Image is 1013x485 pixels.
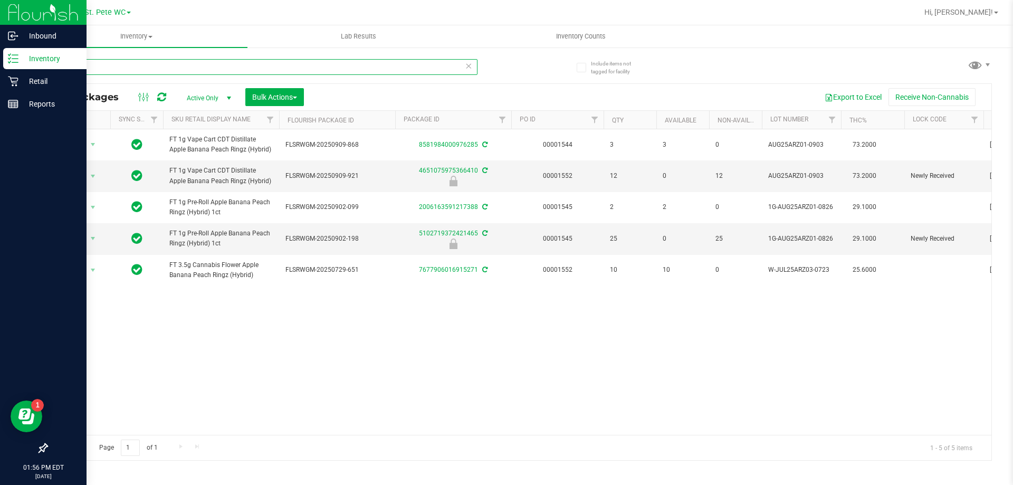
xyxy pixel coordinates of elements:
span: Newly Received [911,234,977,244]
span: 1G-AUG25ARZ01-0826 [768,202,835,212]
span: FLSRWGM-20250902-198 [285,234,389,244]
a: THC% [849,117,867,124]
a: 00001544 [543,141,572,148]
span: 3 [663,140,703,150]
span: All Packages [55,91,129,103]
span: Sync from Compliance System [481,167,488,174]
span: Sync from Compliance System [481,141,488,148]
span: 73.2000 [847,168,882,184]
span: Clear [465,59,472,73]
span: 25.6000 [847,262,882,278]
a: Filter [966,111,983,129]
span: AUG25ARZ01-0903 [768,140,835,150]
span: Page of 1 [90,440,166,456]
span: FT 1g Vape Cart CDT Distillate Apple Banana Peach Ringz (Hybrid) [169,166,273,186]
a: PO ID [520,116,536,123]
iframe: Resource center unread badge [31,399,44,412]
button: Receive Non-Cannabis [888,88,976,106]
a: Flourish Package ID [288,117,354,124]
a: Filter [146,111,163,129]
span: Newly Received [911,171,977,181]
span: FLSRWGM-20250729-651 [285,265,389,275]
span: 25 [715,234,756,244]
span: 10 [610,265,650,275]
span: W-JUL25ARZ03-0723 [768,265,835,275]
span: 0 [715,140,756,150]
a: Sku Retail Display Name [171,116,251,123]
span: 0 [715,202,756,212]
span: In Sync [131,137,142,152]
span: select [87,137,100,152]
input: Search Package ID, Item Name, SKU, Lot or Part Number... [46,59,477,75]
span: 25 [610,234,650,244]
span: Sync from Compliance System [481,203,488,211]
span: Inventory Counts [542,32,620,41]
span: In Sync [131,231,142,246]
iframe: Resource center [11,401,42,432]
span: Bulk Actions [252,93,297,101]
a: 2006163591217388 [419,203,478,211]
p: Retail [18,75,82,88]
span: Hi, [PERSON_NAME]! [924,8,993,16]
a: 00001545 [543,235,572,242]
span: FT 1g Pre-Roll Apple Banana Peach Ringz (Hybrid) 1ct [169,229,273,249]
a: Inventory [25,25,247,47]
a: Filter [824,111,841,129]
span: FLSRWGM-20250909-868 [285,140,389,150]
a: Filter [586,111,604,129]
div: Newly Received [394,176,513,186]
a: Lot Number [770,116,808,123]
p: [DATE] [5,472,82,480]
span: FT 1g Pre-Roll Apple Banana Peach Ringz (Hybrid) 1ct [169,197,273,217]
a: Lab Results [247,25,470,47]
button: Bulk Actions [245,88,304,106]
span: 0 [663,171,703,181]
span: FT 3.5g Cannabis Flower Apple Banana Peach Ringz (Hybrid) [169,260,273,280]
span: Sync from Compliance System [481,230,488,237]
a: Sync Status [119,116,159,123]
p: 01:56 PM EDT [5,463,82,472]
span: 2 [610,202,650,212]
a: 7677906016915271 [419,266,478,273]
span: FLSRWGM-20250902-099 [285,202,389,212]
span: 3 [610,140,650,150]
a: Package ID [404,116,439,123]
span: 73.2000 [847,137,882,153]
span: 2 [663,202,703,212]
span: 0 [715,265,756,275]
inline-svg: Reports [8,99,18,109]
span: FT 1g Vape Cart CDT Distillate Apple Banana Peach Ringz (Hybrid) [169,135,273,155]
inline-svg: Retail [8,76,18,87]
a: 4651075975366410 [419,167,478,174]
span: AUG25ARZ01-0903 [768,171,835,181]
span: 0 [663,234,703,244]
inline-svg: Inventory [8,53,18,64]
span: 12 [715,171,756,181]
p: Reports [18,98,82,110]
div: Newly Received [394,239,513,249]
span: select [87,169,100,184]
span: Lab Results [327,32,390,41]
span: FLSRWGM-20250909-921 [285,171,389,181]
span: In Sync [131,262,142,277]
span: 12 [610,171,650,181]
a: 8581984000976285 [419,141,478,148]
a: Qty [612,117,624,124]
span: 29.1000 [847,199,882,215]
span: select [87,231,100,246]
a: Available [665,117,696,124]
span: 10 [663,265,703,275]
span: 1 - 5 of 5 items [922,440,981,455]
a: 00001552 [543,266,572,273]
input: 1 [121,440,140,456]
a: Non-Available [718,117,764,124]
span: select [87,200,100,215]
span: 1G-AUG25ARZ01-0826 [768,234,835,244]
a: 00001545 [543,203,572,211]
a: 00001552 [543,172,572,179]
span: select [87,263,100,278]
span: In Sync [131,168,142,183]
a: Filter [262,111,279,129]
span: Include items not tagged for facility [591,60,644,75]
